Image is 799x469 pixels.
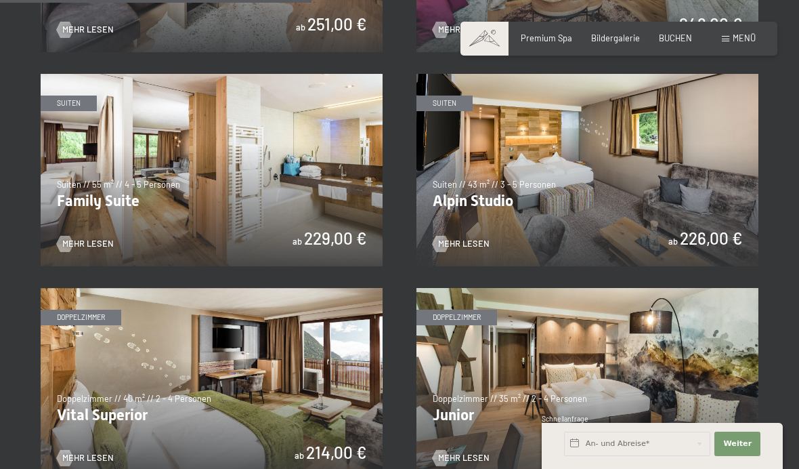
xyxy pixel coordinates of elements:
[57,238,114,250] a: Mehr Lesen
[62,238,114,250] span: Mehr Lesen
[714,432,760,456] button: Weiter
[433,238,490,250] a: Mehr Lesen
[438,452,490,464] span: Mehr Lesen
[438,238,490,250] span: Mehr Lesen
[733,33,756,43] span: Menü
[521,33,572,43] a: Premium Spa
[416,74,758,81] a: Alpin Studio
[416,74,758,266] img: Alpin Studio
[659,33,692,43] a: BUCHEN
[416,288,758,295] a: Junior
[433,24,490,36] a: Mehr Lesen
[438,24,490,36] span: Mehr Lesen
[723,439,752,449] span: Weiter
[57,24,114,36] a: Mehr Lesen
[62,452,114,464] span: Mehr Lesen
[433,452,490,464] a: Mehr Lesen
[542,415,588,423] span: Schnellanfrage
[57,452,114,464] a: Mehr Lesen
[591,33,640,43] a: Bildergalerie
[41,74,383,81] a: Family Suite
[62,24,114,36] span: Mehr Lesen
[41,288,383,295] a: Vital Superior
[41,74,383,266] img: Family Suite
